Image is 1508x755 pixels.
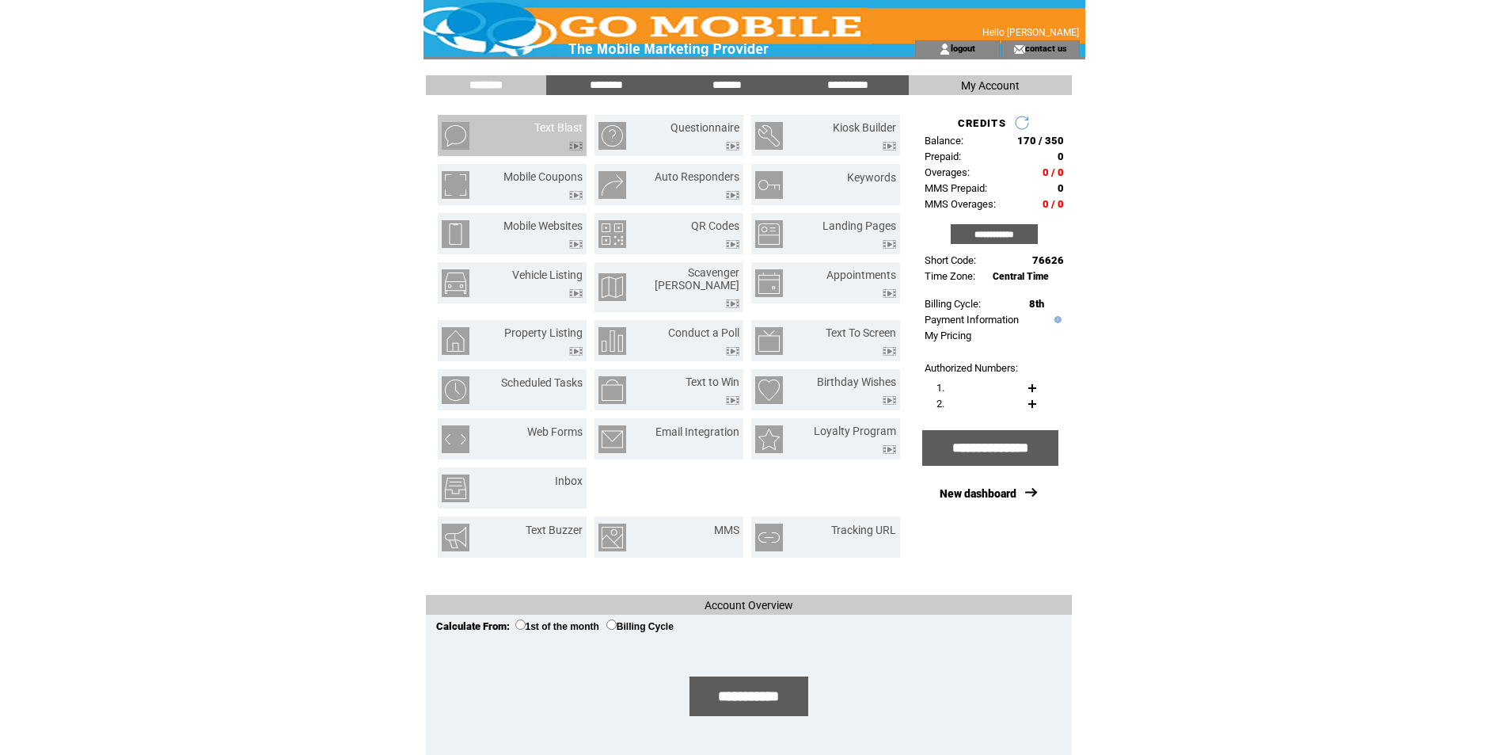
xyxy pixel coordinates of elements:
img: tracking-url.png [755,524,783,551]
span: MMS Overages: [925,198,996,210]
span: My Account [961,79,1020,92]
img: text-blast.png [442,122,469,150]
img: video.png [569,347,583,356]
img: video.png [726,347,739,356]
label: Billing Cycle [606,621,674,632]
a: logout [951,43,975,53]
a: Mobile Coupons [503,170,583,183]
img: loyalty-program.png [755,425,783,453]
img: auto-responders.png [598,171,626,199]
a: Web Forms [527,425,583,438]
img: scavenger-hunt.png [598,273,626,301]
img: video.png [883,240,896,249]
a: Landing Pages [822,219,896,232]
a: MMS [714,524,739,536]
img: email-integration.png [598,425,626,453]
a: Payment Information [925,314,1019,326]
a: Conduct a Poll [668,326,739,339]
span: Calculate From: [436,620,510,632]
img: video.png [726,299,739,308]
a: Property Listing [504,326,583,339]
img: property-listing.png [442,327,469,355]
span: Billing Cycle: [925,298,981,310]
span: Short Code: [925,254,976,266]
a: Inbox [555,475,583,487]
img: contact_us_icon.gif [1013,43,1025,55]
img: video.png [569,142,583,151]
img: video.png [883,396,896,405]
img: text-to-win.png [598,376,626,404]
img: video.png [569,240,583,249]
img: video.png [726,142,739,151]
a: Text To Screen [826,326,896,339]
a: QR Codes [691,219,739,232]
img: help.gif [1050,316,1062,323]
span: 170 / 350 [1017,135,1064,147]
a: Kiosk Builder [833,121,896,134]
span: 1. [936,382,944,394]
input: Billing Cycle [606,620,617,630]
img: account_icon.gif [939,43,951,55]
span: Balance: [925,135,963,147]
span: 0 / 0 [1043,166,1064,178]
img: video.png [569,191,583,200]
img: questionnaire.png [598,122,626,150]
img: kiosk-builder.png [755,122,783,150]
img: video.png [726,396,739,405]
img: inbox.png [442,475,469,502]
span: 0 [1058,151,1064,162]
span: 8th [1029,298,1044,310]
a: Appointments [826,269,896,281]
img: video.png [883,445,896,454]
img: conduct-a-poll.png [598,327,626,355]
span: Hello [PERSON_NAME] [982,27,1079,38]
a: New dashboard [940,487,1016,500]
img: video.png [883,347,896,356]
a: Scheduled Tasks [501,376,583,389]
img: mms.png [598,524,626,551]
a: Keywords [847,171,896,184]
span: 0 / 0 [1043,198,1064,210]
a: contact us [1025,43,1067,53]
img: video.png [569,289,583,298]
a: Auto Responders [655,170,739,183]
a: Scavenger [PERSON_NAME] [655,266,739,292]
img: vehicle-listing.png [442,269,469,297]
img: keywords.png [755,171,783,199]
img: birthday-wishes.png [755,376,783,404]
a: Birthday Wishes [817,376,896,388]
span: MMS Prepaid: [925,182,987,194]
span: CREDITS [958,117,1006,129]
img: scheduled-tasks.png [442,376,469,404]
a: Tracking URL [831,524,896,536]
img: video.png [726,191,739,200]
span: 76626 [1032,254,1064,266]
img: text-to-screen.png [755,327,783,355]
a: Text to Win [686,376,739,388]
img: qr-codes.png [598,220,626,248]
a: Mobile Websites [503,219,583,232]
a: Text Buzzer [526,524,583,536]
span: Overages: [925,166,970,178]
img: video.png [883,142,896,151]
a: Text Blast [534,121,583,134]
a: Vehicle Listing [512,269,583,281]
a: Questionnaire [670,121,739,134]
a: My Pricing [925,330,971,341]
img: appointments.png [755,269,783,297]
img: web-forms.png [442,425,469,453]
span: Time Zone: [925,270,975,282]
img: video.png [883,289,896,298]
span: Account Overview [705,599,793,612]
img: text-buzzer.png [442,524,469,551]
a: Loyalty Program [814,425,896,437]
input: 1st of the month [515,620,526,630]
img: video.png [726,240,739,249]
a: Email Integration [655,425,739,438]
span: Authorized Numbers: [925,362,1018,374]
img: mobile-coupons.png [442,171,469,199]
img: mobile-websites.png [442,220,469,248]
label: 1st of the month [515,621,599,632]
img: landing-pages.png [755,220,783,248]
span: Central Time [993,271,1049,282]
